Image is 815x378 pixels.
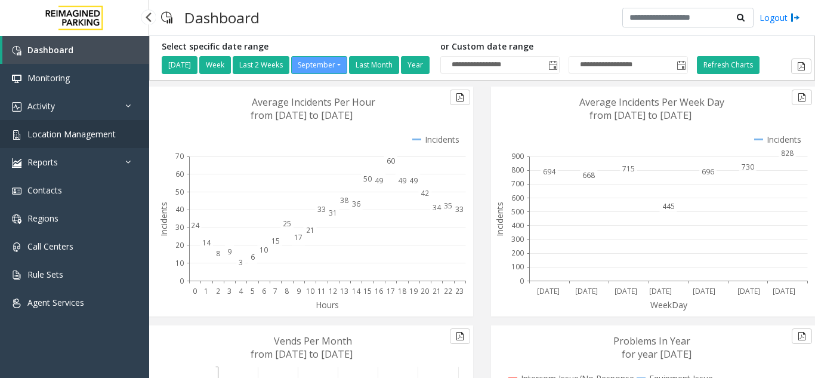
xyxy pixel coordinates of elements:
text: for year [DATE] [622,348,691,361]
text: Incidents [158,202,169,236]
text: 730 [742,162,754,172]
text: 40 [175,204,184,214]
img: 'icon' [12,242,21,252]
img: 'icon' [12,214,21,224]
text: from [DATE] to [DATE] [589,109,691,122]
span: Monitoring [27,72,70,84]
button: Refresh Charts [697,56,760,74]
text: 7 [273,286,277,296]
img: logout [791,11,800,24]
text: [DATE] [615,286,637,296]
text: 33 [455,204,464,214]
text: 200 [511,248,524,258]
h5: Select specific date range [162,42,431,52]
button: [DATE] [162,56,197,74]
text: 21 [433,286,441,296]
img: 'icon' [12,271,21,280]
text: [DATE] [649,286,672,296]
text: 17 [294,232,302,242]
text: 700 [511,179,524,189]
button: Last 2 Weeks [233,56,289,74]
text: 445 [662,201,675,211]
img: 'icon' [12,102,21,112]
text: 3 [227,286,231,296]
text: 22 [444,286,452,296]
text: 35 [444,201,452,211]
span: Toggle popup [674,57,687,73]
text: 16 [375,286,383,296]
text: 9 [297,286,301,296]
text: 19 [409,286,418,296]
button: Year [401,56,430,74]
a: Logout [760,11,800,24]
text: 0 [520,276,524,286]
text: Hours [316,299,339,311]
span: Dashboard [27,44,73,56]
text: Vends Per Month [274,334,352,348]
text: 100 [511,262,524,272]
text: 1 [204,286,208,296]
text: 828 [781,148,794,158]
img: 'icon' [12,74,21,84]
text: 50 [175,187,184,197]
text: 60 [175,169,184,179]
text: 36 [352,199,360,209]
text: 30 [175,222,184,232]
text: 42 [421,188,429,198]
text: 10 [306,286,314,296]
span: Location Management [27,128,116,140]
text: 17 [387,286,395,296]
text: 10 [175,258,184,268]
text: [DATE] [693,286,715,296]
span: Contacts [27,185,62,196]
text: 60 [387,156,395,166]
text: from [DATE] to [DATE] [251,109,353,122]
text: 668 [582,170,595,180]
button: Export to pdf [792,328,812,344]
text: 23 [455,286,464,296]
text: 38 [340,195,348,205]
text: 0 [180,276,184,286]
button: Export to pdf [791,59,811,74]
span: Call Centers [27,241,73,252]
text: 14 [202,238,211,248]
text: 49 [375,176,383,186]
text: 20 [421,286,429,296]
span: Agent Services [27,297,84,308]
text: 15 [271,236,280,246]
button: Last Month [349,56,399,74]
text: 14 [352,286,361,296]
img: 'icon' [12,158,21,168]
img: 'icon' [12,130,21,140]
button: Export to pdf [450,90,470,105]
img: pageIcon [161,3,172,32]
text: 20 [175,240,184,250]
text: 8 [285,286,289,296]
text: 24 [191,220,200,231]
span: Reports [27,156,58,168]
text: Incidents [494,202,505,236]
text: 500 [511,207,524,217]
text: 6 [262,286,266,296]
img: 'icon' [12,299,21,308]
text: 0 [193,286,197,296]
text: 6 [251,252,255,262]
span: Activity [27,100,55,112]
text: from [DATE] to [DATE] [251,348,353,361]
text: 4 [239,286,243,296]
h3: Dashboard [178,3,266,32]
text: 600 [511,193,524,203]
text: [DATE] [737,286,760,296]
button: Week [199,56,231,74]
text: 25 [283,219,291,229]
text: 12 [329,286,337,296]
text: 9 [227,247,231,257]
text: 50 [363,174,372,184]
text: 49 [409,176,418,186]
img: 'icon' [12,186,21,196]
text: [DATE] [773,286,795,296]
h5: or Custom date range [440,42,688,52]
button: Export to pdf [792,90,812,105]
text: Problems In Year [613,334,690,348]
text: 300 [511,234,524,244]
